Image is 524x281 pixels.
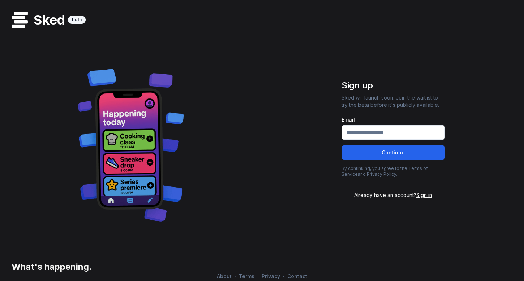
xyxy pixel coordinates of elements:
[342,117,445,122] label: Email
[342,166,445,177] p: By continuing, you agree to the and .
[74,60,188,229] img: Decorative
[28,13,68,27] h1: Sked
[259,273,283,279] a: Privacy
[214,273,235,279] a: About
[367,171,396,177] a: Privacy Policy
[236,273,257,279] a: Terms
[342,80,445,91] h1: Sign up
[342,94,445,109] p: Sked will launch soon. Join the waitlist to try the beta before it's publicly available.
[342,166,428,177] a: Terms of Service
[12,12,28,28] img: logo
[342,192,445,199] div: Already have an account?
[416,192,432,198] span: Sign in
[9,261,92,273] h3: What's happening.
[68,16,86,24] div: beta
[342,145,445,160] button: Continue
[284,273,310,279] a: Contact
